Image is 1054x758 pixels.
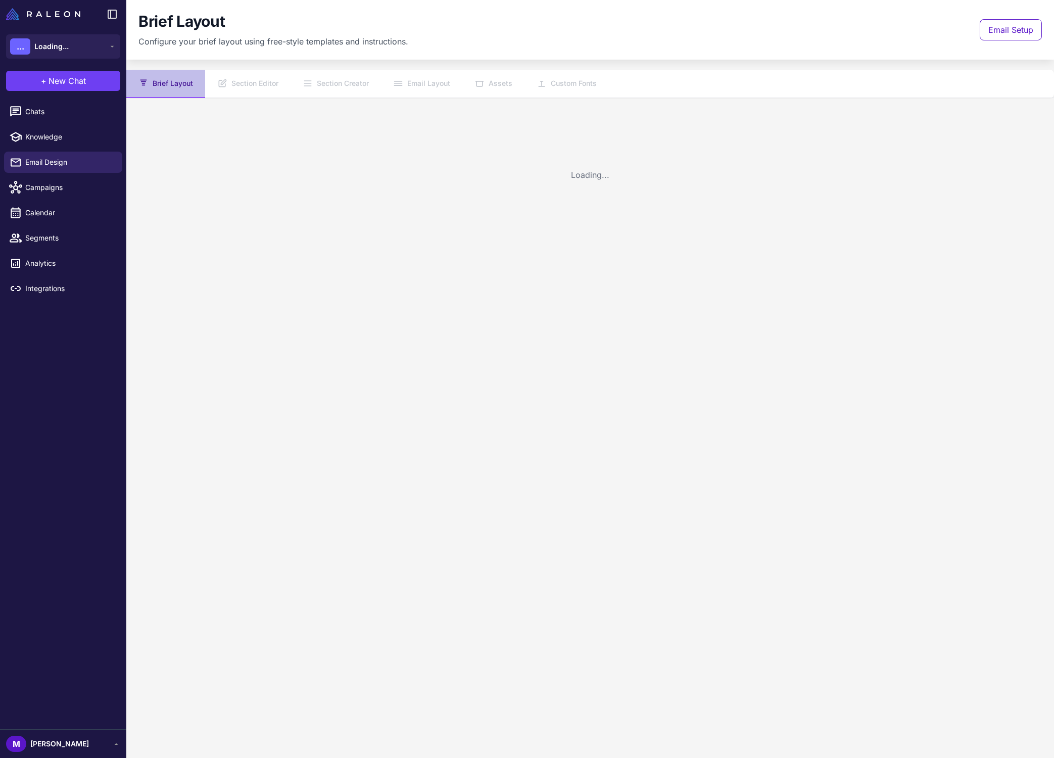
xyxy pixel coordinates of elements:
[4,101,122,122] a: Chats
[30,738,89,749] span: [PERSON_NAME]
[138,12,225,31] h1: Brief Layout
[6,71,120,91] button: +New Chat
[25,157,114,168] span: Email Design
[988,24,1033,36] span: Email Setup
[41,75,46,87] span: +
[6,8,84,20] a: Raleon Logo
[25,131,114,143] span: Knowledge
[25,283,114,294] span: Integrations
[25,232,114,244] span: Segments
[25,258,114,269] span: Analytics
[25,182,114,193] span: Campaigns
[4,152,122,173] a: Email Design
[4,177,122,198] a: Campaigns
[34,41,69,52] span: Loading...
[10,38,30,55] div: ...
[4,126,122,148] a: Knowledge
[25,207,114,218] span: Calendar
[4,227,122,249] a: Segments
[25,106,114,117] span: Chats
[4,202,122,223] a: Calendar
[571,169,609,181] div: Loading...
[138,35,408,48] p: Configure your brief layout using free-style templates and instructions.
[49,75,86,87] span: New Chat
[126,70,205,98] button: Brief Layout
[6,736,26,752] div: M
[6,34,120,59] button: ...Loading...
[4,278,122,299] a: Integrations
[980,19,1042,40] button: Email Setup
[4,253,122,274] a: Analytics
[6,8,80,20] img: Raleon Logo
